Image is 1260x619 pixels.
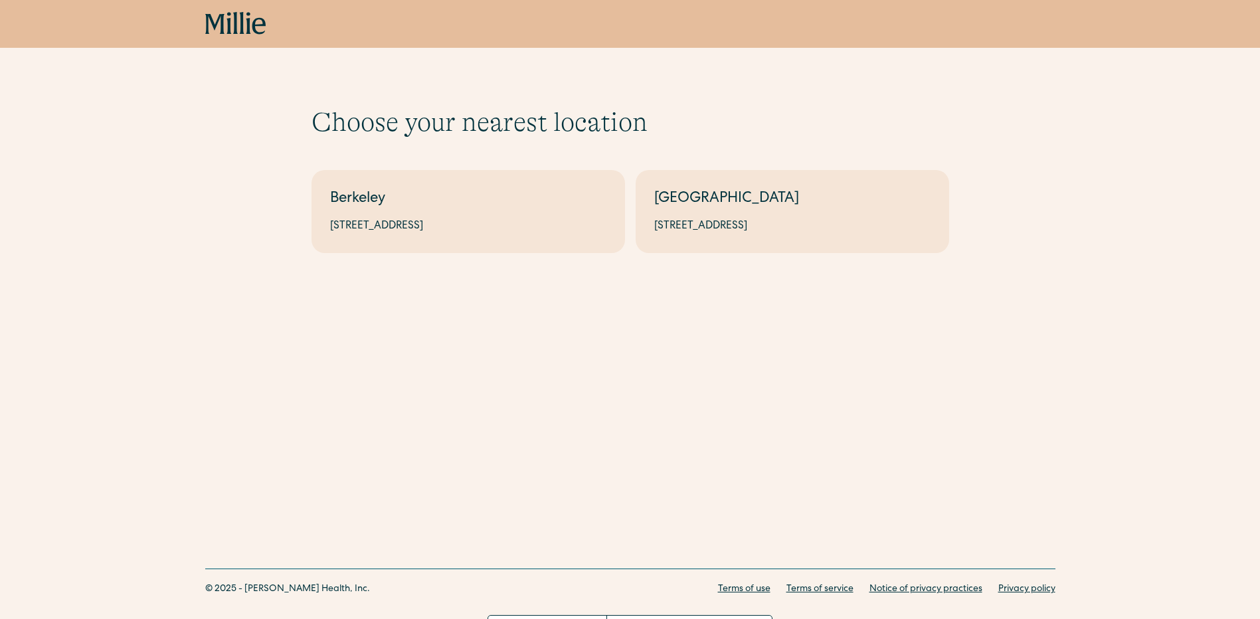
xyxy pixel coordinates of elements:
a: Notice of privacy practices [869,582,982,596]
a: [GEOGRAPHIC_DATA][STREET_ADDRESS] [636,170,949,253]
div: [STREET_ADDRESS] [330,219,606,234]
a: Privacy policy [998,582,1055,596]
div: [STREET_ADDRESS] [654,219,931,234]
div: © 2025 - [PERSON_NAME] Health, Inc. [205,582,370,596]
div: Berkeley [330,189,606,211]
h1: Choose your nearest location [312,106,949,138]
a: Terms of use [718,582,770,596]
a: Terms of service [786,582,854,596]
a: home [205,12,266,36]
div: [GEOGRAPHIC_DATA] [654,189,931,211]
a: Berkeley[STREET_ADDRESS] [312,170,625,253]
